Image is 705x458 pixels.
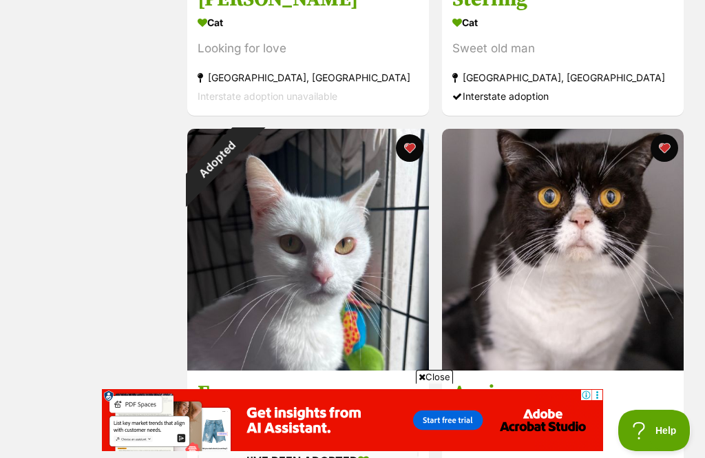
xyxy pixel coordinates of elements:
[618,410,691,451] iframe: Help Scout Beacon - Open
[442,129,684,371] img: Aggie
[198,68,419,87] div: [GEOGRAPHIC_DATA], [GEOGRAPHIC_DATA]
[1,1,12,12] img: consumer-privacy-logo.png
[102,389,603,451] iframe: Advertisement
[452,380,673,406] h3: Aggie
[187,129,429,371] img: Freya
[452,68,673,87] div: [GEOGRAPHIC_DATA], [GEOGRAPHIC_DATA]
[198,90,337,102] span: Interstate adoption unavailable
[198,39,419,58] div: Looking for love
[396,134,423,162] button: favourite
[452,406,673,426] div: Cat
[187,360,429,373] a: Adopted
[167,108,269,210] div: Adopted
[198,380,419,406] h3: Freya
[452,87,673,105] div: Interstate adoption
[198,12,419,32] div: Cat
[452,39,673,58] div: Sweet old man
[650,134,677,162] button: favourite
[452,12,673,32] div: Cat
[416,370,453,384] span: Close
